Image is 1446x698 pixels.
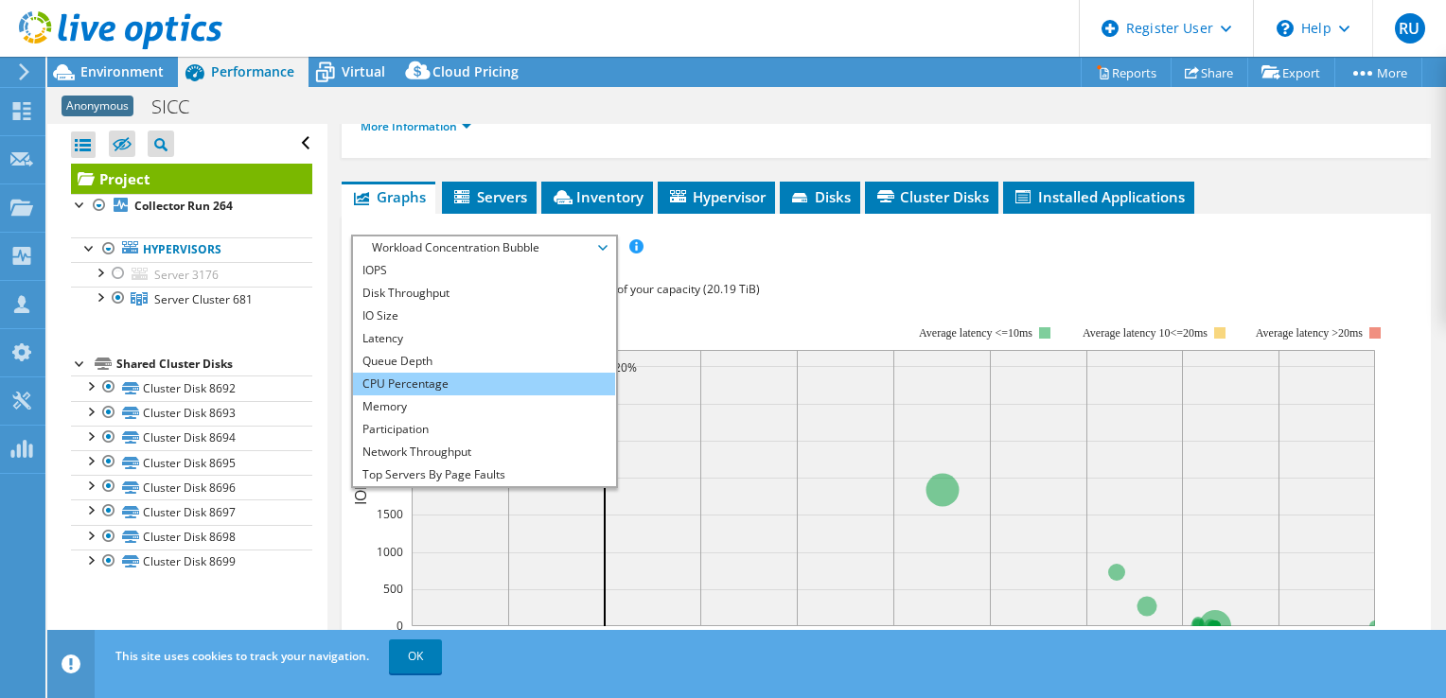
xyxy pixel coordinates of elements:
[377,506,403,522] text: 1500
[71,450,312,475] a: Cluster Disk 8695
[71,525,312,550] a: Cluster Disk 8698
[154,291,253,307] span: Server Cluster 681
[485,281,760,297] span: 20% of IOPS falls on 20% of your capacity (20.19 TiB)
[211,62,294,80] span: Performance
[389,639,442,673] a: OK
[353,305,615,327] li: IO Size
[1247,58,1335,87] a: Export
[361,118,471,134] a: More Information
[874,187,989,206] span: Cluster Disks
[71,475,312,499] a: Cluster Disk 8696
[71,237,312,262] a: Hypervisors
[614,359,637,375] text: 20%
[350,471,371,504] text: IOPS
[451,187,527,206] span: Servers
[551,187,644,206] span: Inventory
[80,62,164,80] span: Environment
[919,326,1032,340] tspan: Average latency <=10ms
[353,350,615,373] li: Queue Depth
[362,236,606,259] span: Workload Concentration Bubble
[353,418,615,441] li: Participation
[71,499,312,524] a: Cluster Disk 8697
[71,375,312,400] a: Cluster Disk 8692
[71,426,312,450] a: Cluster Disk 8694
[353,463,615,486] li: Top Servers By Page Faults
[71,164,312,194] a: Project
[353,327,615,350] li: Latency
[134,198,233,214] b: Collector Run 264
[1255,326,1362,340] text: Average latency >20ms
[1334,58,1422,87] a: More
[62,96,133,116] span: Anonymous
[71,194,312,218] a: Collector Run 264
[1171,58,1248,87] a: Share
[342,62,385,80] span: Virtual
[1083,326,1208,340] tspan: Average latency 10<=20ms
[71,550,312,574] a: Cluster Disk 8699
[1013,187,1185,206] span: Installed Applications
[1395,13,1425,44] span: RU
[383,581,403,597] text: 500
[353,441,615,463] li: Network Throughput
[154,267,219,283] span: Server 3176
[115,648,369,664] span: This site uses cookies to track your navigation.
[353,395,615,418] li: Memory
[351,187,426,206] span: Graphs
[71,287,312,311] a: Server Cluster 681
[71,262,312,287] a: Server 3176
[1277,20,1294,37] svg: \n
[1081,58,1172,87] a: Reports
[789,187,851,206] span: Disks
[667,187,766,206] span: Hypervisor
[353,259,615,282] li: IOPS
[353,282,615,305] li: Disk Throughput
[432,62,519,80] span: Cloud Pricing
[377,544,403,560] text: 1000
[143,96,219,117] h1: SICC
[397,618,403,634] text: 0
[353,373,615,395] li: CPU Percentage
[116,353,312,375] div: Shared Cluster Disks
[71,401,312,426] a: Cluster Disk 8693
